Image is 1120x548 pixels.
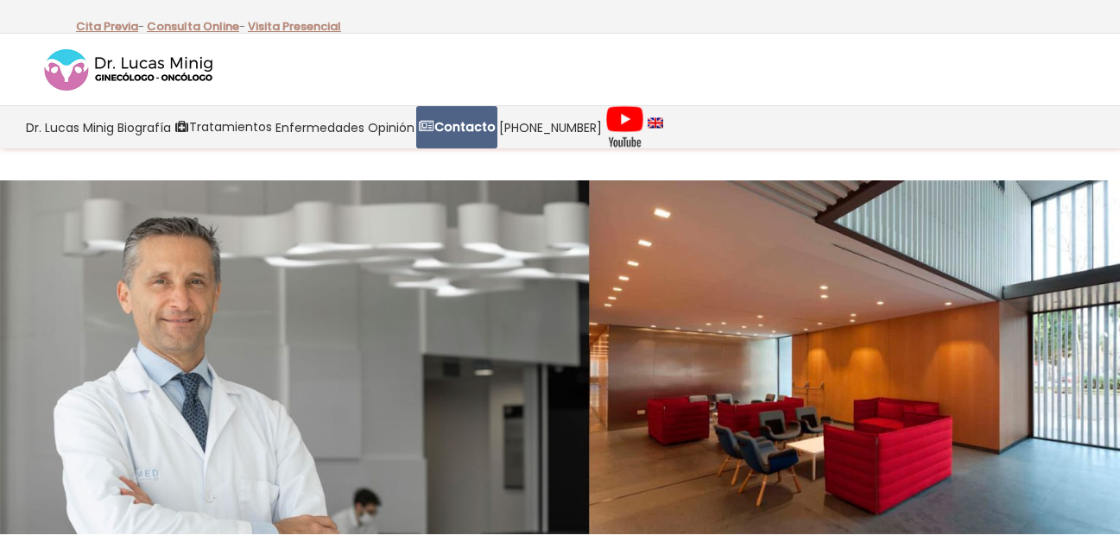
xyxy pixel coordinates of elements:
[76,16,144,38] p: -
[648,117,663,128] img: language english
[646,106,665,148] a: language english
[24,106,116,148] a: Dr. Lucas Minig
[248,18,341,35] a: Visita Presencial
[117,117,171,137] span: Biografía
[497,106,604,148] a: [PHONE_NUMBER]
[274,106,366,148] a: Enfermedades
[26,117,114,137] span: Dr. Lucas Minig
[147,18,239,35] a: Consulta Online
[275,117,364,137] span: Enfermedades
[173,106,274,148] a: Tratamientos
[416,106,497,148] a: Contacto
[147,16,245,38] p: -
[605,105,644,148] img: Videos Youtube Ginecología
[604,106,646,148] a: Videos Youtube Ginecología
[116,106,173,148] a: Biografía
[76,18,138,35] a: Cita Previa
[368,117,414,137] span: Opinión
[434,118,496,135] strong: Contacto
[366,106,416,148] a: Opinión
[189,117,272,137] span: Tratamientos
[499,117,602,137] span: [PHONE_NUMBER]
